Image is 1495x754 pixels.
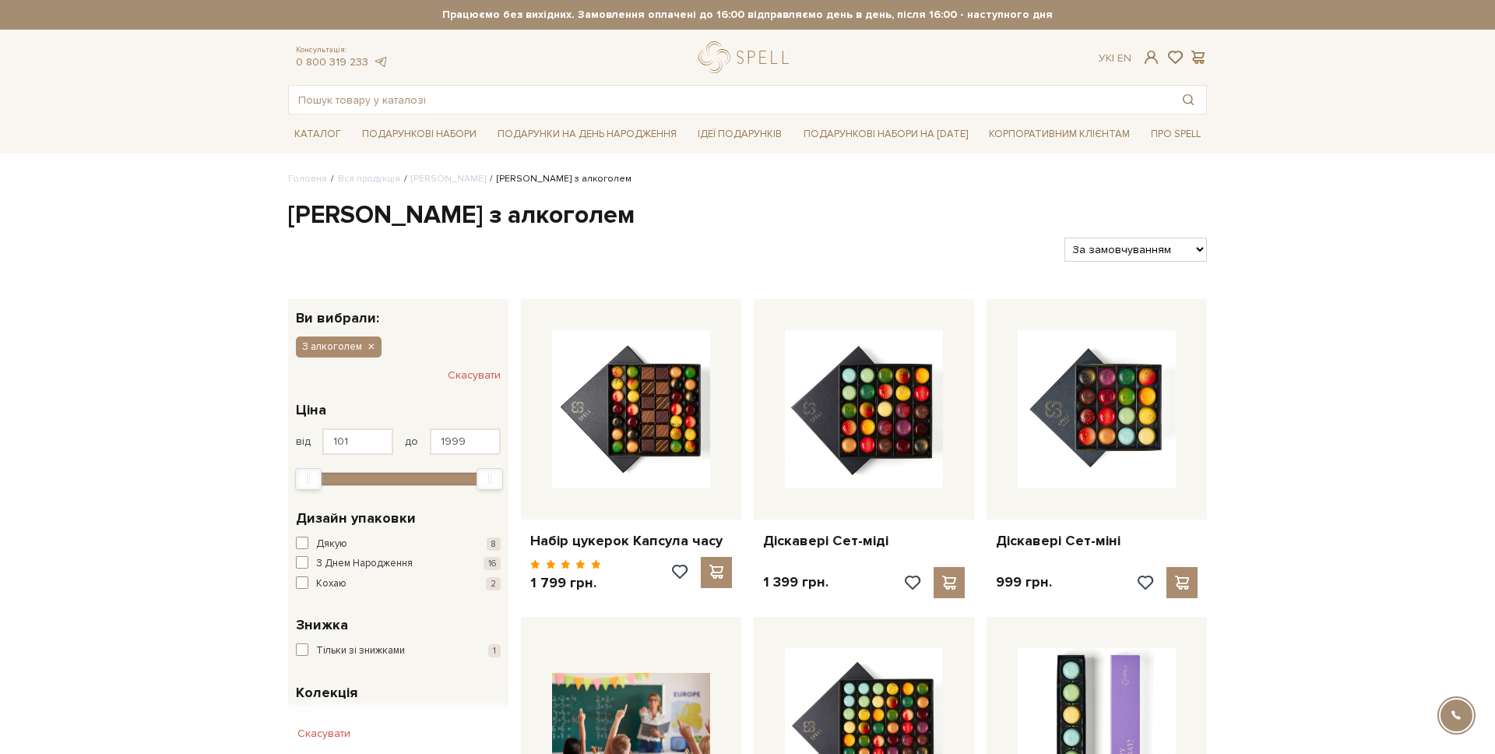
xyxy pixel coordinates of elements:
[983,121,1136,147] a: Корпоративним клієнтам
[763,573,828,591] p: 1 399 грн.
[484,557,501,570] span: 16
[316,556,413,572] span: З Днем Народження
[288,299,508,325] div: Ви вибрали:
[295,468,322,490] div: Min
[296,45,388,55] span: Консультація:
[316,643,405,659] span: Тільки зі знижками
[289,86,1170,114] input: Пошук товару у каталозі
[996,532,1198,550] a: Діскавері Сет-міні
[698,41,796,73] a: logo
[1145,122,1207,146] a: Про Spell
[322,428,393,455] input: Ціна
[296,556,501,572] button: З Днем Народження 16
[448,363,501,388] button: Скасувати
[296,400,326,421] span: Ціна
[296,682,357,703] span: Колекція
[1099,51,1131,65] div: Ук
[487,537,501,551] span: 8
[530,574,601,592] p: 1 799 грн.
[316,711,385,727] span: Для закоханих
[763,532,965,550] a: Діскавері Сет-міді
[411,173,486,185] a: [PERSON_NAME]
[296,508,416,529] span: Дизайн упаковки
[491,122,683,146] a: Подарунки на День народження
[488,644,501,657] span: 1
[1170,86,1206,114] button: Пошук товару у каталозі
[296,615,348,636] span: Знижка
[1117,51,1131,65] a: En
[288,173,327,185] a: Головна
[296,55,368,69] a: 0 800 319 233
[1112,51,1114,65] span: |
[486,172,631,186] li: [PERSON_NAME] з алкоголем
[477,468,503,490] div: Max
[296,643,501,659] button: Тільки зі знижками 1
[316,576,346,592] span: Кохаю
[288,122,347,146] a: Каталог
[530,532,732,550] a: Набір цукерок Капсула часу
[430,428,501,455] input: Ціна
[296,711,501,727] button: Для закоханих 8
[405,435,418,449] span: до
[316,537,347,552] span: Дякую
[691,122,788,146] a: Ідеї подарунків
[288,8,1207,22] strong: Працюємо без вихідних. Замовлення оплачені до 16:00 відправляємо день в день, після 16:00 - насту...
[487,712,501,725] span: 8
[288,721,360,746] button: Скасувати
[296,576,501,592] button: Кохаю 2
[996,573,1052,591] p: 999 грн.
[302,340,362,354] span: З алкоголем
[296,537,501,552] button: Дякую 8
[288,199,1207,232] h1: [PERSON_NAME] з алкоголем
[296,435,311,449] span: від
[797,121,974,147] a: Подарункові набори на [DATE]
[486,577,501,590] span: 2
[356,122,483,146] a: Подарункові набори
[296,336,382,357] button: З алкоголем
[372,55,388,69] a: telegram
[338,173,400,185] a: Вся продукція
